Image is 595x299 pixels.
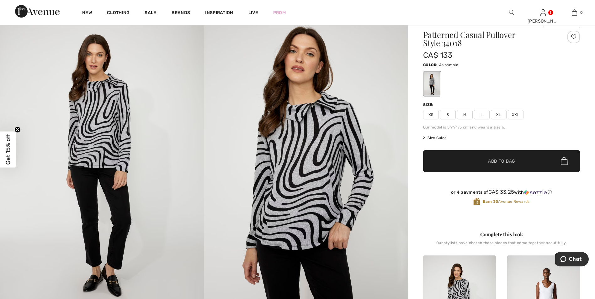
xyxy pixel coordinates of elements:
[423,231,580,238] div: Complete this look
[509,9,514,16] img: search the website
[540,9,546,16] img: My Info
[488,189,514,195] span: CA$ 33.25
[483,199,529,204] span: Avenue Rewards
[423,189,580,197] div: or 4 payments ofCA$ 33.25withSezzle Click to learn more about Sezzle
[172,10,190,17] a: Brands
[423,102,435,108] div: Size:
[572,9,577,16] img: My Bag
[473,197,480,206] img: Avenue Rewards
[423,22,441,26] a: Compli K
[555,252,589,268] iframe: Opens a widget where you can chat to one of our agents
[488,158,515,164] span: Add to Bag
[107,10,130,17] a: Clothing
[205,10,233,17] span: Inspiration
[82,10,92,17] a: New
[508,110,523,119] span: XXL
[580,10,583,15] span: 0
[540,9,546,15] a: Sign In
[423,189,580,195] div: or 4 payments of with
[483,199,498,204] strong: Earn 30
[457,110,473,119] span: M
[423,51,452,60] span: CA$ 133
[248,9,258,16] a: Live
[423,110,439,119] span: XS
[273,9,286,16] a: Prom
[423,31,554,47] h1: Patterned Casual Pullover Style 34018
[474,110,490,119] span: L
[423,241,580,250] div: Our stylists have chosen these pieces that come together beautifully.
[559,9,590,16] a: 0
[423,135,447,141] span: Size Guide
[440,110,456,119] span: S
[561,157,568,165] img: Bag.svg
[14,127,21,133] button: Close teaser
[423,124,580,130] div: Our model is 5'9"/175 cm and wears a size 6.
[491,110,507,119] span: XL
[423,63,438,67] span: Color:
[145,10,156,17] a: Sale
[524,190,547,195] img: Sezzle
[439,63,458,67] span: As sample
[15,5,60,18] img: 1ère Avenue
[4,134,12,165] span: Get 15% off
[424,72,440,96] div: As sample
[423,150,580,172] button: Add to Bag
[528,18,558,24] div: [PERSON_NAME]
